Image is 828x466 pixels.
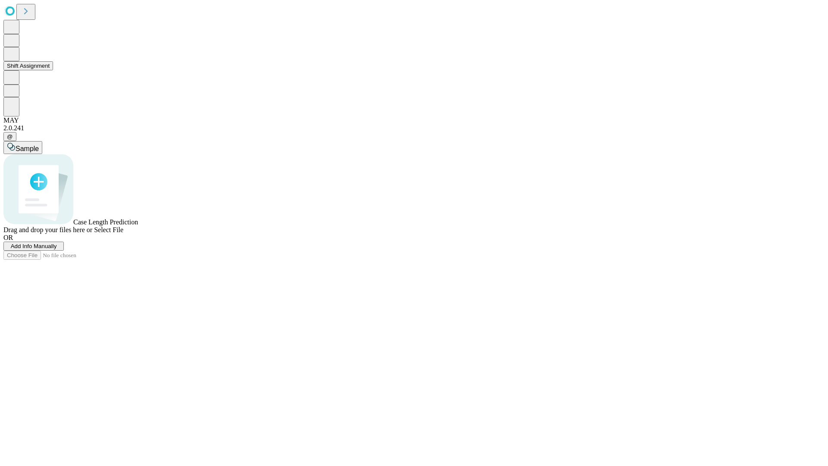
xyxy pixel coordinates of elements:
[7,133,13,140] span: @
[3,226,92,233] span: Drag and drop your files here or
[11,243,57,249] span: Add Info Manually
[16,145,39,152] span: Sample
[3,234,13,241] span: OR
[73,218,138,226] span: Case Length Prediction
[94,226,123,233] span: Select File
[3,116,825,124] div: MAY
[3,61,53,70] button: Shift Assignment
[3,141,42,154] button: Sample
[3,132,16,141] button: @
[3,242,64,251] button: Add Info Manually
[3,124,825,132] div: 2.0.241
